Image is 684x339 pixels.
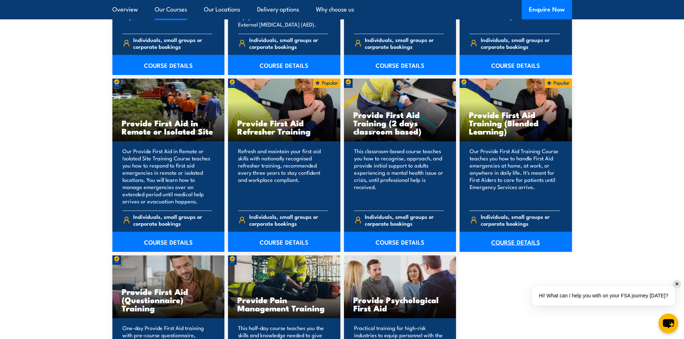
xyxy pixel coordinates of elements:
[237,296,331,312] h3: Provide Pain Management Training
[122,287,215,312] h3: Provide First Aid (Questionnaire) Training
[249,213,328,227] span: Individuals, small groups or corporate bookings
[365,36,444,50] span: Individuals, small groups or corporate bookings
[481,36,560,50] span: Individuals, small groups or corporate bookings
[365,213,444,227] span: Individuals, small groups or corporate bookings
[122,119,215,135] h3: Provide First Aid in Remote or Isolated Site
[353,110,447,135] h3: Provide First Aid Training (2 days classroom based)
[133,36,212,50] span: Individuals, small groups or corporate bookings
[460,232,572,252] a: COURSE DETAILS
[133,213,212,227] span: Individuals, small groups or corporate bookings
[659,314,678,333] button: chat-button
[344,232,456,252] a: COURSE DETAILS
[353,296,447,312] h3: Provide Psychological First Aid
[228,232,340,252] a: COURSE DETAILS
[228,55,340,75] a: COURSE DETAILS
[112,232,225,252] a: COURSE DETAILS
[344,55,456,75] a: COURSE DETAILS
[112,55,225,75] a: COURSE DETAILS
[532,286,675,306] div: Hi! What can I help you with on your FSA journey [DATE]?
[673,280,681,288] div: ✕
[122,147,213,205] p: Our Provide First Aid in Remote or Isolated Site Training Course teaches you how to respond to fi...
[470,147,560,205] p: Our Provide First Aid Training Course teaches you how to handle First Aid emergencies at home, at...
[469,110,563,135] h3: Provide First Aid Training (Blended Learning)
[460,55,572,75] a: COURSE DETAILS
[249,36,328,50] span: Individuals, small groups or corporate bookings
[237,119,331,135] h3: Provide First Aid Refresher Training
[238,147,328,205] p: Refresh and maintain your first aid skills with nationally recognised refresher training, recomme...
[481,213,560,227] span: Individuals, small groups or corporate bookings
[354,147,444,205] p: This classroom-based course teaches you how to recognise, approach, and provide initial support t...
